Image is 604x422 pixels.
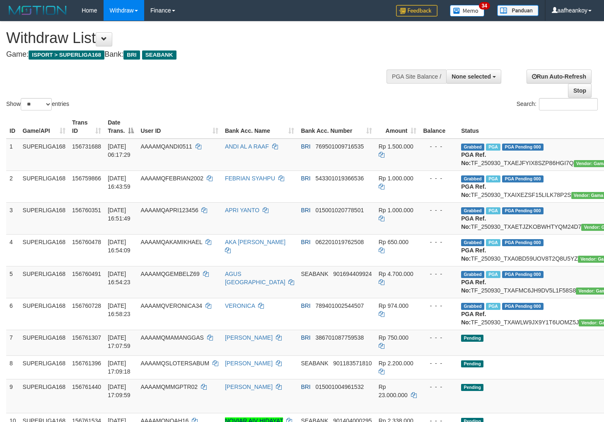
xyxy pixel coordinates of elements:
td: 8 [6,355,19,379]
div: - - - [423,359,454,367]
th: Amount: activate to sort column ascending [375,115,420,139]
span: Grabbed [461,207,484,214]
th: Bank Acc. Name: activate to sort column ascending [222,115,298,139]
span: Rp 23.000.000 [379,384,408,398]
span: Marked by aafheankoy [486,239,500,246]
th: ID [6,115,19,139]
span: Marked by aafromsomean [486,144,500,151]
td: SUPERLIGA168 [19,355,69,379]
span: AAAAMQSLOTERSABUM [140,360,209,367]
span: [DATE] 16:54:23 [108,271,130,285]
th: Trans ID: activate to sort column ascending [69,115,104,139]
td: SUPERLIGA168 [19,234,69,266]
span: [DATE] 06:17:29 [108,143,130,158]
label: Show entries [6,98,69,110]
span: Grabbed [461,239,484,246]
div: - - - [423,302,454,310]
span: [DATE] 17:09:18 [108,360,130,375]
span: [DATE] 17:07:59 [108,334,130,349]
h4: Game: Bank: [6,50,394,59]
img: panduan.png [497,5,539,16]
span: Marked by aafheankoy [486,175,500,182]
span: Pending [461,335,483,342]
span: Copy 789401002544507 to clipboard [315,302,364,309]
span: Rp 650.000 [379,239,408,245]
span: [DATE] 16:43:59 [108,175,130,190]
span: Rp 1.000.000 [379,175,413,182]
img: Feedback.jpg [396,5,437,17]
div: - - - [423,142,454,151]
td: SUPERLIGA168 [19,202,69,234]
td: SUPERLIGA168 [19,170,69,202]
span: AAAAMQMMGPTR02 [140,384,198,390]
b: PGA Ref. No: [461,279,486,294]
th: Date Trans.: activate to sort column descending [104,115,137,139]
span: PGA Pending [502,271,544,278]
td: 4 [6,234,19,266]
th: Balance [420,115,458,139]
a: AGUS [GEOGRAPHIC_DATA] [225,271,285,285]
span: [DATE] 16:51:49 [108,207,130,222]
span: Copy 062201019762508 to clipboard [315,239,364,245]
span: 156761440 [72,384,101,390]
span: [DATE] 16:54:09 [108,239,130,254]
span: BRI [301,143,310,150]
span: Marked by aafheankoy [486,271,500,278]
button: None selected [446,70,501,84]
div: - - - [423,270,454,278]
span: Rp 750.000 [379,334,408,341]
td: 5 [6,266,19,298]
span: 156760491 [72,271,101,277]
span: 156759866 [72,175,101,182]
span: SEABANK [301,271,328,277]
a: APRI YANTO [225,207,259,213]
b: PGA Ref. No: [461,311,486,326]
span: BRI [301,384,310,390]
td: SUPERLIGA168 [19,379,69,413]
span: 156761396 [72,360,101,367]
span: [DATE] 16:58:23 [108,302,130,317]
div: - - - [423,238,454,246]
span: BRI [301,239,310,245]
span: PGA Pending [502,239,544,246]
td: 3 [6,202,19,234]
span: AAAAMQANDI0511 [140,143,192,150]
b: PGA Ref. No: [461,183,486,198]
span: Copy 901183571810 to clipboard [333,360,372,367]
span: Copy 015001004961532 to clipboard [315,384,364,390]
span: PGA Pending [502,207,544,214]
span: Grabbed [461,175,484,182]
div: - - - [423,174,454,182]
a: [PERSON_NAME] [225,334,273,341]
span: 34 [479,2,490,10]
th: Bank Acc. Number: activate to sort column ascending [297,115,375,139]
b: PGA Ref. No: [461,215,486,230]
a: Run Auto-Refresh [527,70,592,84]
span: SEABANK [301,360,328,367]
input: Search: [539,98,598,110]
a: VERONICA [225,302,255,309]
td: 6 [6,298,19,330]
td: 2 [6,170,19,202]
span: AAAAMQMAMANGGAS [140,334,203,341]
span: Copy 015001020778501 to clipboard [315,207,364,213]
span: ISPORT > SUPERLIGA168 [29,50,104,60]
span: AAAAMQGEMBELZ69 [140,271,199,277]
span: BRI [301,302,310,309]
b: PGA Ref. No: [461,151,486,166]
td: SUPERLIGA168 [19,298,69,330]
span: 156761307 [72,334,101,341]
span: Copy 769501009716535 to clipboard [315,143,364,150]
span: PGA Pending [502,303,544,310]
span: Rp 974.000 [379,302,408,309]
td: SUPERLIGA168 [19,266,69,298]
th: Game/API: activate to sort column ascending [19,115,69,139]
span: Pending [461,384,483,391]
td: SUPERLIGA168 [19,330,69,355]
span: 156760351 [72,207,101,213]
img: Button%20Memo.svg [450,5,485,17]
span: AAAAMQFEBRIAN2002 [140,175,203,182]
span: 156731688 [72,143,101,150]
a: [PERSON_NAME] [225,384,273,390]
a: FEBRIAN SYAHPU [225,175,275,182]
